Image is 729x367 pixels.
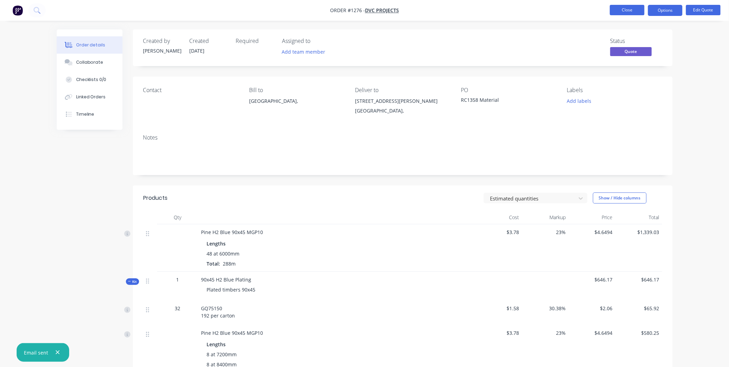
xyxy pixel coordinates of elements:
div: Linked Orders [76,94,106,100]
div: Bill to [249,87,344,93]
span: $2.06 [572,305,613,312]
div: Timeline [76,111,94,117]
div: Required [236,38,274,44]
span: 32 [175,305,181,312]
div: Total [616,211,662,224]
div: Notes [143,134,662,141]
span: 30.38% [525,305,566,312]
span: Pine H2 Blue 90x45 MGP10 [201,229,263,235]
div: Collaborate [76,59,103,65]
button: Order details [57,36,122,54]
span: Total: [207,260,220,267]
div: Order details [76,42,105,48]
div: Created [190,38,228,44]
div: [PERSON_NAME] [143,47,181,54]
img: Factory [12,5,23,16]
div: Cost [475,211,522,224]
div: [GEOGRAPHIC_DATA], [249,96,344,118]
div: Assigned to [282,38,352,44]
span: 90x45 H2 Blue Plating [201,276,252,283]
span: Pine H2 Blue 90x45 MGP10 [201,330,263,336]
div: Created by [143,38,181,44]
div: Qty [157,211,199,224]
button: Collaborate [57,54,122,71]
div: Products [143,194,167,202]
button: Add team member [278,47,329,56]
span: [DATE] [190,47,205,54]
button: Add team member [282,47,329,56]
div: [STREET_ADDRESS][PERSON_NAME] [355,96,450,106]
span: $3.78 [478,229,519,236]
div: Markup [522,211,569,224]
button: Checklists 0/0 [57,71,122,88]
span: Kit [128,279,137,284]
span: $65.92 [618,305,659,312]
div: Contact [143,87,238,93]
div: Deliver to [355,87,450,93]
div: [STREET_ADDRESS][PERSON_NAME][GEOGRAPHIC_DATA], [355,96,450,118]
span: $646.17 [618,276,659,283]
span: GQ75150 192 per carton [201,305,235,319]
span: 48 at 6000mm [207,250,240,257]
button: Close [610,5,645,15]
span: 288m [220,260,239,267]
span: Lengths [207,341,226,348]
span: $1.58 [478,305,519,312]
div: Email sent [24,349,48,356]
span: 23% [525,229,566,236]
div: PO [461,87,556,93]
span: Quote [610,47,652,56]
span: 1 [176,276,179,283]
span: $580.25 [618,329,659,337]
span: $4.6494 [572,329,613,337]
div: Checklists 0/0 [76,77,106,83]
button: Show / Hide columns [593,193,647,204]
span: Lengths [207,240,226,247]
span: 8 at 7200mm [207,351,237,358]
div: Labels [567,87,662,93]
span: Order #1276 - [330,7,365,14]
div: Price [569,211,616,224]
button: Edit Quote [686,5,721,15]
span: $4.6494 [572,229,613,236]
span: Plated timbers 90x45 [207,286,256,293]
span: $646.17 [572,276,613,283]
button: Options [648,5,683,16]
span: 23% [525,329,566,337]
button: Kit [126,278,139,285]
div: Status [610,38,662,44]
button: Timeline [57,106,122,123]
div: [GEOGRAPHIC_DATA], [249,96,344,106]
a: DVC Projects [365,7,399,14]
button: Add labels [563,96,595,106]
div: [GEOGRAPHIC_DATA], [355,106,450,116]
div: RC1358 Material [461,96,548,106]
span: $3.78 [478,329,519,337]
button: Linked Orders [57,88,122,106]
span: $1,339.03 [618,229,659,236]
